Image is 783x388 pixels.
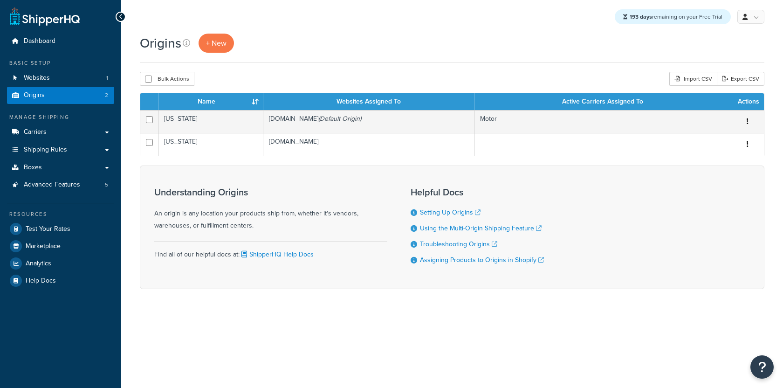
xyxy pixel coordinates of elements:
[263,110,474,133] td: [DOMAIN_NAME]
[24,164,42,172] span: Boxes
[474,93,731,110] th: Active Carriers Assigned To
[420,239,497,249] a: Troubleshooting Origins
[158,110,263,133] td: [US_STATE]
[7,238,114,255] a: Marketplace
[24,181,80,189] span: Advanced Features
[263,133,474,156] td: [DOMAIN_NAME]
[7,87,114,104] a: Origins 2
[7,113,114,121] div: Manage Shipping
[154,241,387,261] div: Find all of our helpful docs at:
[7,87,114,104] li: Origins
[105,91,108,99] span: 2
[263,93,474,110] th: Websites Assigned To
[7,33,114,50] a: Dashboard
[24,37,55,45] span: Dashboard
[7,124,114,141] a: Carriers
[420,223,542,233] a: Using the Multi-Origin Shipping Feature
[669,72,717,86] div: Import CSV
[7,141,114,159] a: Shipping Rules
[7,221,114,237] a: Test Your Rates
[7,210,114,218] div: Resources
[106,74,108,82] span: 1
[630,13,652,21] strong: 193 days
[26,260,51,268] span: Analytics
[7,255,114,272] a: Analytics
[206,38,227,48] span: + New
[411,187,544,197] h3: Helpful Docs
[154,187,387,232] div: An origin is any location your products ship from, whether it's vendors, warehouses, or fulfillme...
[240,249,314,259] a: ShipperHQ Help Docs
[26,277,56,285] span: Help Docs
[7,176,114,194] a: Advanced Features 5
[140,72,194,86] button: Bulk Actions
[26,242,61,250] span: Marketplace
[24,128,47,136] span: Carriers
[158,133,263,156] td: [US_STATE]
[24,74,50,82] span: Websites
[420,208,481,217] a: Setting Up Origins
[10,7,80,26] a: ShipperHQ Home
[199,34,234,53] a: + New
[154,187,387,197] h3: Understanding Origins
[7,59,114,67] div: Basic Setup
[140,34,181,52] h1: Origins
[26,225,70,233] span: Test Your Rates
[7,69,114,87] li: Websites
[105,181,108,189] span: 5
[717,72,764,86] a: Export CSV
[24,91,45,99] span: Origins
[7,159,114,176] a: Boxes
[24,146,67,154] span: Shipping Rules
[7,69,114,87] a: Websites 1
[7,176,114,194] li: Advanced Features
[615,9,731,24] div: remaining on your Free Trial
[731,93,764,110] th: Actions
[7,272,114,289] a: Help Docs
[158,93,263,110] th: Name : activate to sort column ascending
[318,114,361,124] i: (Default Origin)
[474,110,731,133] td: Motor
[750,355,774,379] button: Open Resource Center
[420,255,544,265] a: Assigning Products to Origins in Shopify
